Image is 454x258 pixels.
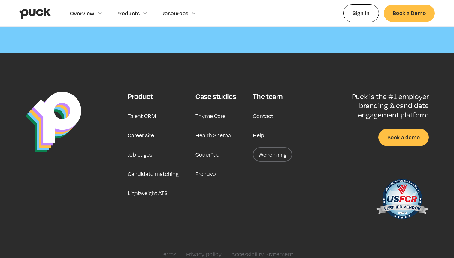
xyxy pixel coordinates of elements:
a: Contact [253,109,273,123]
div: Case studies [195,92,236,101]
p: Puck is the #1 employer branding & candidate engagement platform [332,92,429,119]
a: Book a demo [378,129,429,146]
div: Products [116,10,140,17]
div: Overview [70,10,95,17]
a: Accessibility Statement [231,251,293,257]
a: Book a Demo [384,5,435,22]
div: Product [128,92,153,101]
a: Privacy policy [186,251,222,257]
a: Lightweight ATS [128,186,168,200]
a: Sign In [343,4,379,22]
a: Help [253,128,264,142]
a: Health Sherpa [195,128,231,142]
a: Prenuvo [195,166,216,181]
a: Terms [161,251,177,257]
a: Thyme Care [195,109,225,123]
div: Resources [161,10,188,17]
div: The team [253,92,283,101]
a: We’re hiring [253,147,292,162]
a: Candidate matching [128,166,179,181]
a: CoderPad [195,147,220,162]
img: Puck Logo [25,92,81,152]
img: US Federal Contractor Registration System for Award Management Verified Vendor Seal [375,176,429,224]
a: Talent CRM [128,109,156,123]
a: Career site [128,128,154,142]
a: Job pages [128,147,152,162]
